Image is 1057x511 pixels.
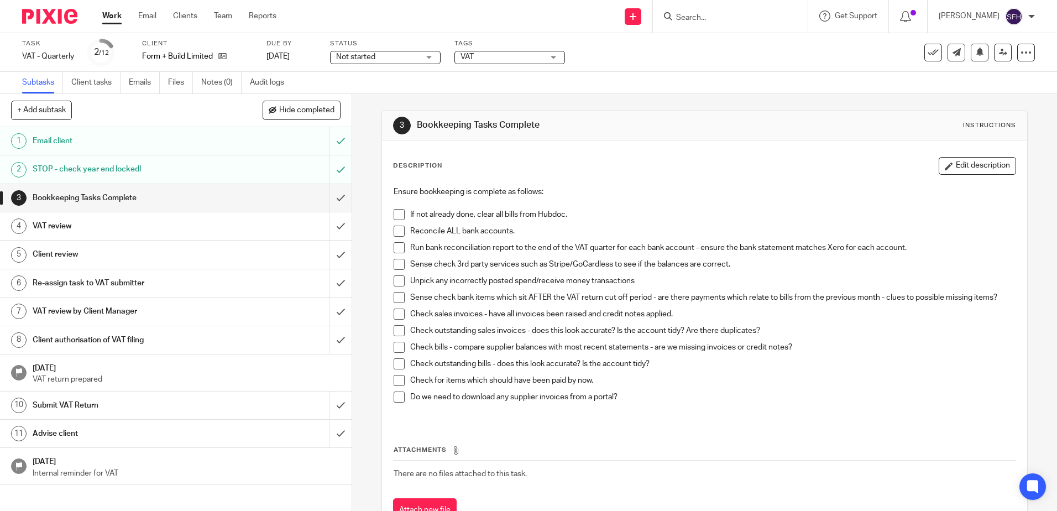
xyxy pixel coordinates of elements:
[11,304,27,319] div: 7
[142,51,213,62] p: Form + Build Limited
[1005,8,1023,25] img: svg%3E
[33,453,341,467] h1: [DATE]
[33,246,223,263] h1: Client review
[410,209,1015,220] p: If not already done, clear all bills from Hubdoc.
[11,101,72,119] button: + Add subtask
[129,72,160,93] a: Emails
[330,39,441,48] label: Status
[675,13,775,23] input: Search
[33,303,223,320] h1: VAT review by Client Manager
[410,342,1015,353] p: Check bills - compare supplier balances with most recent statements - are we missing invoices or ...
[11,247,27,263] div: 5
[393,161,442,170] p: Description
[214,11,232,22] a: Team
[394,447,447,453] span: Attachments
[33,332,223,348] h1: Client authorisation of VAT filing
[11,133,27,149] div: 1
[201,72,242,93] a: Notes (0)
[266,39,316,48] label: Due by
[835,12,877,20] span: Get Support
[939,157,1016,175] button: Edit description
[138,11,156,22] a: Email
[33,218,223,234] h1: VAT review
[249,11,276,22] a: Reports
[410,292,1015,303] p: Sense check bank items which sit AFTER the VAT return cut off period - are there payments which r...
[393,117,411,134] div: 3
[22,51,74,62] div: VAT - Quarterly
[263,101,341,119] button: Hide completed
[250,72,292,93] a: Audit logs
[394,470,527,478] span: There are no files attached to this task.
[71,72,121,93] a: Client tasks
[939,11,1000,22] p: [PERSON_NAME]
[22,72,63,93] a: Subtasks
[22,9,77,24] img: Pixie
[410,309,1015,320] p: Check sales invoices - have all invoices been raised and credit notes applied.
[454,39,565,48] label: Tags
[33,275,223,291] h1: Re-assign task to VAT submitter
[410,242,1015,253] p: Run bank reconciliation report to the end of the VAT quarter for each bank account - ensure the b...
[94,46,109,59] div: 2
[461,53,474,61] span: VAT
[410,375,1015,386] p: Check for items which should have been paid by now.
[99,50,109,56] small: /12
[33,397,223,414] h1: Submit VAT Return
[410,325,1015,336] p: Check outstanding sales invoices - does this look accurate? Is the account tidy? Are there duplic...
[266,53,290,60] span: [DATE]
[410,259,1015,270] p: Sense check 3rd party services such as Stripe/GoCardless to see if the balances are correct.
[410,275,1015,286] p: Unpick any incorrectly posted spend/receive money transactions
[394,186,1015,197] p: Ensure bookkeeping is complete as follows:
[33,374,341,385] p: VAT return prepared
[33,133,223,149] h1: Email client
[11,190,27,206] div: 3
[33,190,223,206] h1: Bookkeeping Tasks Complete
[33,425,223,442] h1: Advise client
[11,162,27,178] div: 2
[11,398,27,413] div: 10
[417,119,728,131] h1: Bookkeeping Tasks Complete
[173,11,197,22] a: Clients
[33,360,341,374] h1: [DATE]
[11,218,27,234] div: 4
[336,53,375,61] span: Not started
[11,426,27,441] div: 11
[410,392,1015,403] p: Do we need to download any supplier invoices from a portal?
[11,332,27,348] div: 8
[33,161,223,178] h1: STOP - check year end locked!
[279,106,334,115] span: Hide completed
[168,72,193,93] a: Files
[142,39,253,48] label: Client
[33,468,341,479] p: Internal reminder for VAT
[963,121,1016,130] div: Instructions
[11,275,27,291] div: 6
[410,226,1015,237] p: Reconcile ALL bank accounts.
[22,39,74,48] label: Task
[102,11,122,22] a: Work
[410,358,1015,369] p: Check outstanding bills - does this look accurate? Is the account tidy?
